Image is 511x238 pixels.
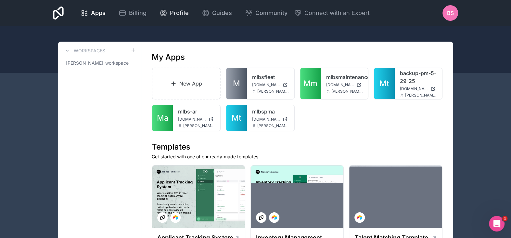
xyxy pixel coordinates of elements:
[303,78,317,89] span: Mm
[252,108,289,115] a: mlbspma
[272,215,277,220] img: Airtable Logo
[154,6,194,20] a: Profile
[405,93,437,98] span: [PERSON_NAME][EMAIL_ADDRESS][PERSON_NAME][DOMAIN_NAME]
[252,82,280,87] span: [DOMAIN_NAME]
[257,123,289,128] span: [PERSON_NAME][EMAIL_ADDRESS][PERSON_NAME][DOMAIN_NAME]
[173,215,178,220] img: Airtable Logo
[66,60,129,66] span: [PERSON_NAME]-workspace
[502,216,507,221] span: 1
[178,117,215,122] a: [DOMAIN_NAME]
[252,82,289,87] a: [DOMAIN_NAME]
[152,68,221,99] a: New App
[226,68,247,99] a: M
[157,113,168,123] span: Ma
[252,73,289,81] a: mlbsfleet
[74,47,105,54] h3: Workspaces
[294,8,370,18] button: Connect with an Expert
[152,153,442,160] p: Get started with one of our ready-made templates
[63,47,105,55] a: Workspaces
[178,108,215,115] a: mlbs-ar
[232,113,241,123] span: Mt
[240,6,293,20] a: Community
[326,82,363,87] a: [DOMAIN_NAME]
[91,8,106,18] span: Apps
[252,117,280,122] span: [DOMAIN_NAME]
[447,9,454,17] span: BS
[226,105,247,131] a: Mt
[300,68,321,99] a: Mm
[400,69,437,85] a: backup-pm-5-29-25
[304,8,370,18] span: Connect with an Expert
[400,86,428,91] span: [DOMAIN_NAME]
[255,8,287,18] span: Community
[379,78,389,89] span: Mt
[63,57,136,69] a: [PERSON_NAME]-workspace
[326,73,363,81] a: mlbsmaintenance
[489,216,505,231] iframe: Intercom live chat
[326,82,354,87] span: [DOMAIN_NAME]
[374,68,395,99] a: Mt
[252,117,289,122] a: [DOMAIN_NAME]
[75,6,111,20] a: Apps
[170,8,189,18] span: Profile
[257,89,289,94] span: [PERSON_NAME][EMAIL_ADDRESS][PERSON_NAME][DOMAIN_NAME]
[400,86,437,91] a: [DOMAIN_NAME]
[183,123,215,128] span: [PERSON_NAME][EMAIL_ADDRESS][PERSON_NAME][DOMAIN_NAME]
[152,105,173,131] a: Ma
[357,215,362,220] img: Airtable Logo
[197,6,237,20] a: Guides
[178,117,206,122] span: [DOMAIN_NAME]
[129,8,147,18] span: Billing
[113,6,152,20] a: Billing
[152,142,442,152] h1: Templates
[331,89,363,94] span: [PERSON_NAME][EMAIL_ADDRESS][PERSON_NAME][DOMAIN_NAME]
[233,78,240,89] span: M
[152,52,185,62] h1: My Apps
[212,8,232,18] span: Guides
